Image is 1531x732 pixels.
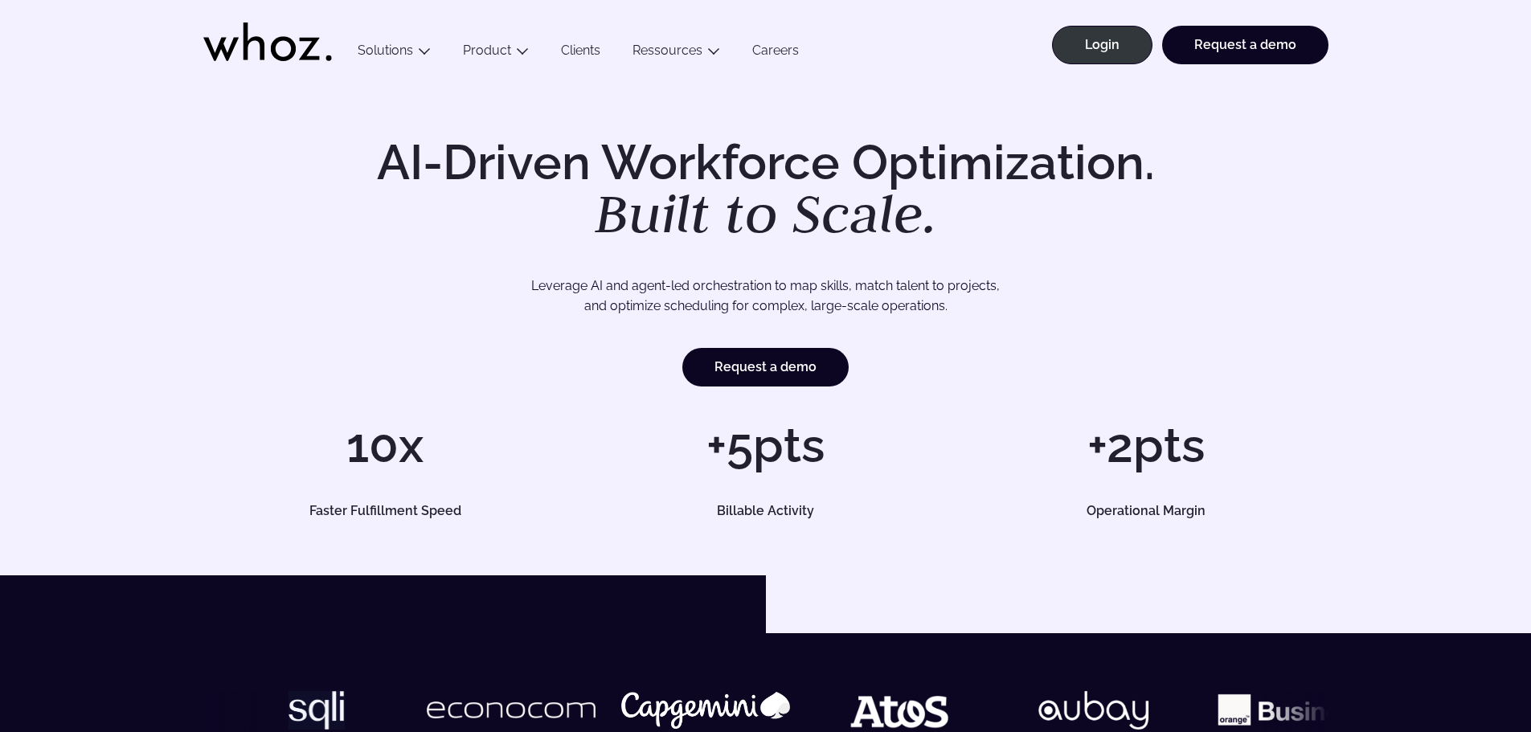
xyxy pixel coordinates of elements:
a: Product [463,43,511,58]
h1: AI-Driven Workforce Optimization. [354,138,1177,241]
a: Request a demo [682,348,849,386]
em: Built to Scale. [595,178,937,248]
a: Clients [545,43,616,64]
a: Request a demo [1162,26,1328,64]
h1: 10x [203,421,567,469]
a: Ressources [632,43,702,58]
h5: Operational Margin [982,505,1310,517]
h5: Billable Activity [602,505,930,517]
a: Careers [736,43,815,64]
h1: +2pts [964,421,1328,469]
h5: Faster Fulfillment Speed [221,505,549,517]
a: Login [1052,26,1152,64]
button: Solutions [342,43,447,64]
h1: +5pts [583,421,948,469]
p: Leverage AI and agent-led orchestration to map skills, match talent to projects, and optimize sch... [260,276,1272,317]
button: Product [447,43,545,64]
button: Ressources [616,43,736,64]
